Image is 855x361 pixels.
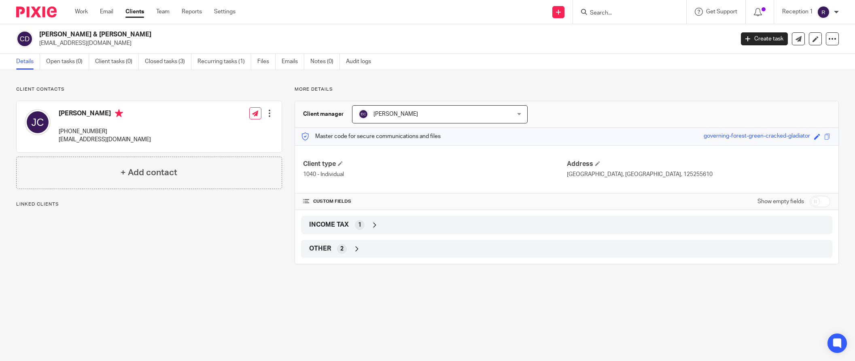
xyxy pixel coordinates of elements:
p: [PHONE_NUMBER] [59,127,151,136]
p: Linked clients [16,201,282,208]
input: Search [589,10,662,17]
p: [GEOGRAPHIC_DATA], [GEOGRAPHIC_DATA], 125255610 [567,170,830,178]
h4: CUSTOM FIELDS [303,198,566,205]
p: Master code for secure communications and files [301,132,441,140]
h4: [PERSON_NAME] [59,109,151,119]
a: Client tasks (0) [95,54,139,70]
a: Audit logs [346,54,377,70]
a: Notes (0) [310,54,340,70]
a: Clients [125,8,144,16]
img: svg%3E [359,109,368,119]
a: Emails [282,54,304,70]
p: Client contacts [16,86,282,93]
img: svg%3E [16,30,33,47]
h3: Client manager [303,110,344,118]
span: INCOME TAX [309,221,349,229]
a: Work [75,8,88,16]
img: svg%3E [25,109,51,135]
span: 2 [340,245,344,253]
a: Team [156,8,170,16]
span: Get Support [706,9,737,15]
h2: [PERSON_NAME] & [PERSON_NAME] [39,30,591,39]
h4: + Add contact [121,166,177,179]
a: Open tasks (0) [46,54,89,70]
a: Settings [214,8,235,16]
i: Primary [115,109,123,117]
h4: Address [567,160,830,168]
a: Closed tasks (3) [145,54,191,70]
div: governing-forest-green-cracked-gladiator [704,132,810,141]
h4: Client type [303,160,566,168]
a: Details [16,54,40,70]
span: OTHER [309,244,331,253]
a: Files [257,54,276,70]
span: [PERSON_NAME] [373,111,418,117]
p: More details [295,86,839,93]
img: Pixie [16,6,57,17]
a: Email [100,8,113,16]
label: Show empty fields [757,197,804,206]
img: svg%3E [817,6,830,19]
a: Recurring tasks (1) [197,54,251,70]
p: 1040 - Individual [303,170,566,178]
a: Reports [182,8,202,16]
p: [EMAIL_ADDRESS][DOMAIN_NAME] [39,39,729,47]
p: Reception 1 [782,8,813,16]
span: 1 [358,221,361,229]
p: [EMAIL_ADDRESS][DOMAIN_NAME] [59,136,151,144]
a: Create task [741,32,788,45]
